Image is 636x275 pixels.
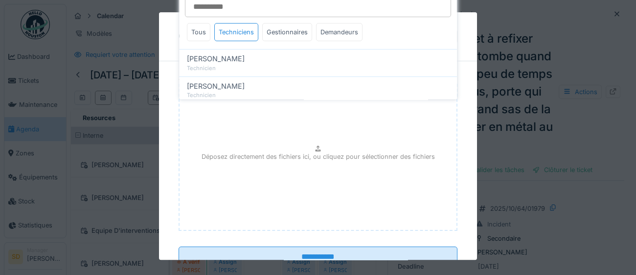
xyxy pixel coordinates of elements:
[187,64,449,73] div: Technicien
[187,23,210,41] div: Tous
[316,23,363,41] div: Demandeurs
[214,23,258,41] div: Techniciens
[187,53,245,64] span: [PERSON_NAME]
[187,81,245,92] span: [PERSON_NAME]
[202,152,435,161] p: Déposez directement des fichiers ici, ou cliquez pour sélectionner des fichiers
[187,91,449,100] div: Technicien
[262,23,312,41] div: Gestionnaires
